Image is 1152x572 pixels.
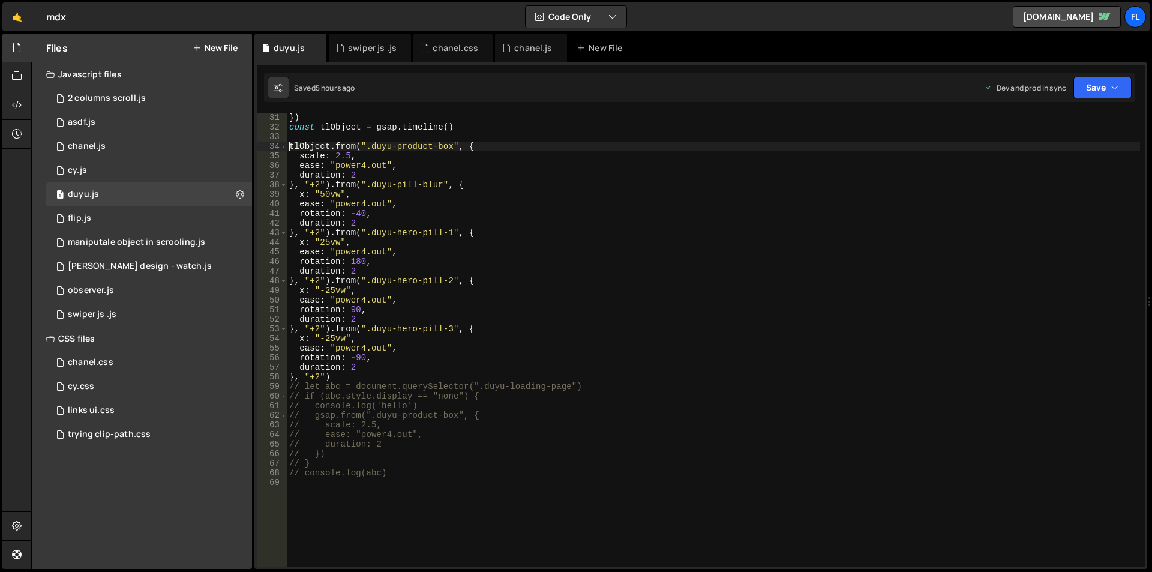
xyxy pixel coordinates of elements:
div: 5 hours ago [316,83,355,93]
div: 35 [257,151,287,161]
div: links ui.css [68,405,115,416]
div: 2 columns scroll.js [68,93,146,104]
div: Dev and prod in sync [985,83,1066,93]
div: 55 [257,343,287,353]
a: 🤙 [2,2,32,31]
div: 44 [257,238,287,247]
div: 14087/45247.js [46,134,252,158]
div: 43 [257,228,287,238]
div: CSS files [32,327,252,351]
div: 34 [257,142,287,151]
div: 47 [257,266,287,276]
div: 14087/36990.js [46,278,252,303]
div: 14087/35941.js [46,254,252,278]
div: 53 [257,324,287,334]
div: swiper js .js [348,42,397,54]
div: 54 [257,334,287,343]
div: chanel.js [68,141,106,152]
div: 31 [257,113,287,122]
div: 51 [257,305,287,315]
div: chanel.css [68,357,113,368]
div: 32 [257,122,287,132]
div: 69 [257,478,287,487]
div: 59 [257,382,287,391]
div: duyu.js [68,189,99,200]
h2: Files [46,41,68,55]
div: 50 [257,295,287,305]
div: 48 [257,276,287,286]
div: 68 [257,468,287,478]
div: 14087/37273.js [46,206,252,230]
div: 45 [257,247,287,257]
div: 14087/45503.js [46,182,252,206]
span: 1 [56,191,64,200]
div: 67 [257,459,287,468]
div: 14087/44148.js [46,158,252,182]
div: 62 [257,411,287,420]
div: 14087/36400.css [46,423,252,447]
div: Javascript files [32,62,252,86]
div: 38 [257,180,287,190]
button: New File [193,43,238,53]
a: [DOMAIN_NAME] [1013,6,1121,28]
div: cy.js [68,165,87,176]
div: chanel.js [514,42,552,54]
div: 61 [257,401,287,411]
div: trying clip-path.css [68,429,151,440]
div: 66 [257,449,287,459]
div: 46 [257,257,287,266]
div: 14087/44196.css [46,375,252,399]
div: 37 [257,170,287,180]
div: 49 [257,286,287,295]
div: New File [577,42,627,54]
button: Code Only [526,6,626,28]
div: Saved [294,83,355,93]
div: swiper js .js [68,309,116,320]
div: 14087/36120.js [46,230,252,254]
button: Save [1073,77,1132,98]
div: cy.css [68,381,94,392]
div: 14087/36530.js [46,86,252,110]
div: 14087/37841.css [46,399,252,423]
div: asdf.js [68,117,95,128]
div: 52 [257,315,287,324]
div: duyu.js [274,42,305,54]
div: flip.js [68,213,91,224]
div: [PERSON_NAME] design - watch.js [68,261,212,272]
div: 56 [257,353,287,363]
div: 14087/43937.js [46,110,252,134]
div: 42 [257,218,287,228]
div: 14087/45370.js [46,303,252,327]
div: observer.js [68,285,114,296]
div: 63 [257,420,287,430]
div: chanel.css [433,42,478,54]
div: maniputale object in scrooling.js [68,237,205,248]
div: 39 [257,190,287,199]
div: 41 [257,209,287,218]
a: fl [1124,6,1146,28]
div: 65 [257,439,287,449]
div: 60 [257,391,287,401]
div: 64 [257,430,287,439]
div: 14087/45251.css [46,351,252,375]
div: mdx [46,10,66,24]
div: 33 [257,132,287,142]
div: 40 [257,199,287,209]
div: 57 [257,363,287,372]
div: 58 [257,372,287,382]
div: 36 [257,161,287,170]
